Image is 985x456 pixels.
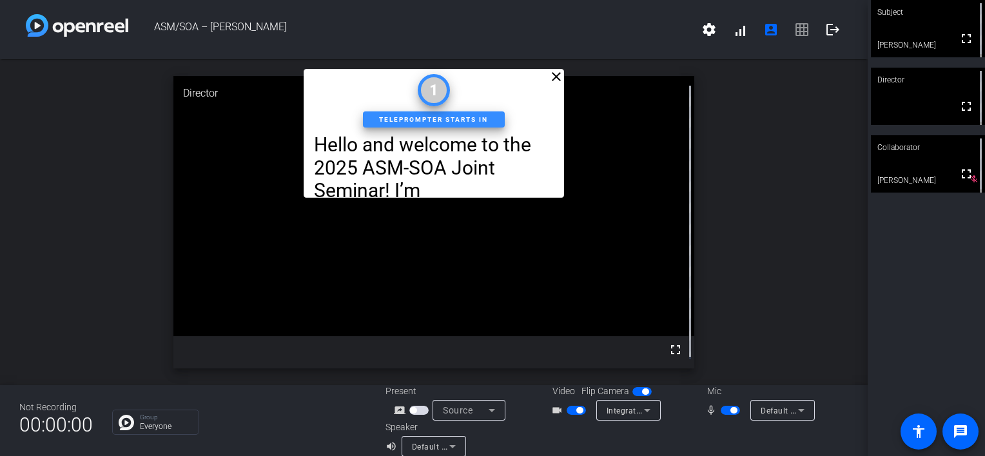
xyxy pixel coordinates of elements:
[701,22,717,37] mat-icon: settings
[19,401,93,414] div: Not Recording
[119,415,134,430] img: Chat Icon
[173,76,694,111] div: Director
[705,403,721,418] mat-icon: mic_none
[429,79,438,102] div: 1
[871,135,985,160] div: Collaborator
[551,403,567,418] mat-icon: videocam_outline
[959,99,974,114] mat-icon: fullscreen
[385,421,463,434] div: Speaker
[385,439,401,454] mat-icon: volume_up
[140,423,192,430] p: Everyone
[959,31,974,46] mat-icon: fullscreen
[394,403,409,418] mat-icon: screen_share_outline
[549,69,564,84] mat-icon: close
[953,424,968,439] mat-icon: message
[763,22,779,37] mat-icon: account_box
[725,14,756,45] button: signal_cellular_alt
[26,14,128,37] img: white-gradient.svg
[128,14,694,45] span: ASM/SOA – [PERSON_NAME]
[140,414,192,421] p: Group
[385,385,514,398] div: Present
[694,385,823,398] div: Mic
[363,111,505,128] div: Teleprompter starts in
[581,385,629,398] span: Flip Camera
[825,22,841,37] mat-icon: logout
[959,166,974,182] mat-icon: fullscreen
[607,405,730,415] span: Integrated Webcam (0bda:5570)
[412,441,560,451] span: Default - Speakers (2- Realtek(R) Audio)
[552,385,575,398] span: Video
[19,409,93,441] span: 00:00:00
[761,405,942,415] span: Default - Microphone Array (2- Realtek(R) Audio)
[871,68,985,92] div: Director
[911,424,926,439] mat-icon: accessibility
[443,405,473,415] span: Source
[668,342,683,357] mat-icon: fullscreen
